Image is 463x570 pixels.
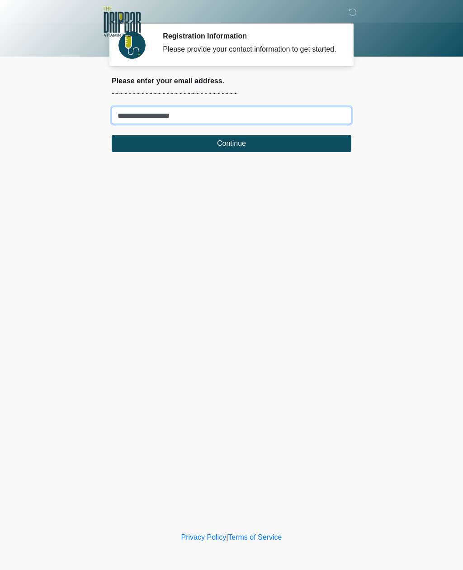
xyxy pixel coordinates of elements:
div: Please provide your contact information to get started. [163,44,338,55]
a: Terms of Service [228,533,282,541]
button: Continue [112,135,351,152]
a: | [226,533,228,541]
p: ~~~~~~~~~~~~~~~~~~~~~~~~~~~~~~ [112,89,351,100]
a: Privacy Policy [181,533,227,541]
img: Agent Avatar [118,32,146,59]
img: The DRIPBaR - Alamo Ranch SATX Logo [103,7,141,37]
h2: Please enter your email address. [112,77,351,85]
